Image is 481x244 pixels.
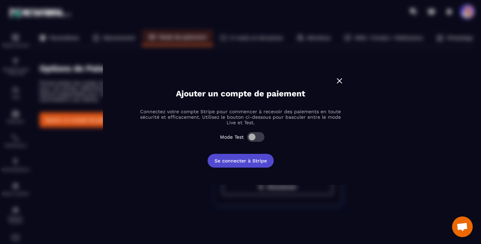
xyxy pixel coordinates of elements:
[452,216,473,237] a: Ouvrir le chat
[220,134,244,140] label: Mode Test
[208,154,274,168] button: Se connecter à Stripe
[335,76,344,85] img: close-w.0bb75850.svg
[176,89,305,98] p: Ajouter un compte de paiement
[137,109,344,125] p: Connectez votre compte Stripe pour commencer à recevoir des paiements en toute sécurité et effica...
